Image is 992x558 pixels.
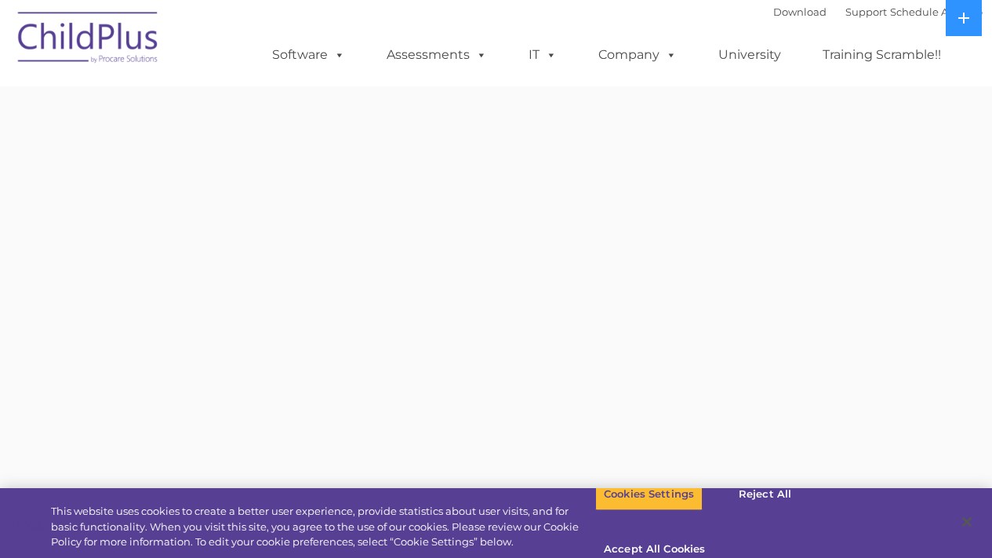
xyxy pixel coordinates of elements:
a: University [703,39,797,71]
font: | [773,5,983,18]
a: Schedule A Demo [890,5,983,18]
a: IT [513,39,572,71]
img: ChildPlus by Procare Solutions [10,1,167,79]
a: Training Scramble!! [807,39,957,71]
a: Software [256,39,361,71]
button: Reject All [716,478,814,511]
a: Support [845,5,887,18]
div: This website uses cookies to create a better user experience, provide statistics about user visit... [51,504,595,550]
button: Close [950,505,984,539]
a: Download [773,5,827,18]
a: Company [583,39,692,71]
a: Assessments [371,39,503,71]
button: Cookies Settings [595,478,703,511]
